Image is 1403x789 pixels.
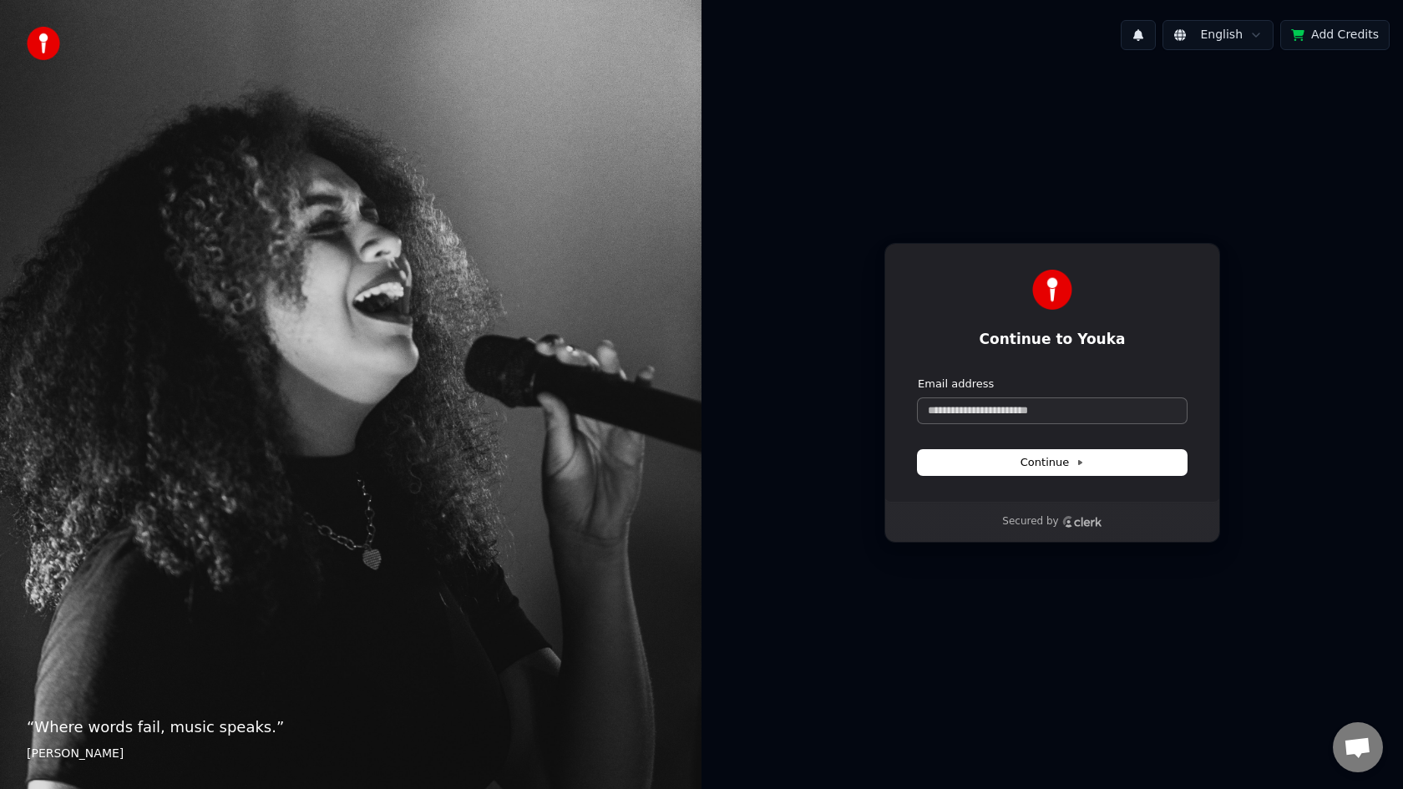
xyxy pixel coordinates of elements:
[918,330,1187,350] h1: Continue to Youka
[918,377,994,392] label: Email address
[918,450,1187,475] button: Continue
[1032,270,1072,310] img: Youka
[27,27,60,60] img: youka
[27,746,675,762] footer: [PERSON_NAME]
[27,716,675,739] p: “ Where words fail, music speaks. ”
[1062,516,1102,528] a: Clerk logo
[1333,722,1383,772] a: Open chat
[1002,515,1058,529] p: Secured by
[1021,455,1084,470] span: Continue
[1280,20,1390,50] button: Add Credits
